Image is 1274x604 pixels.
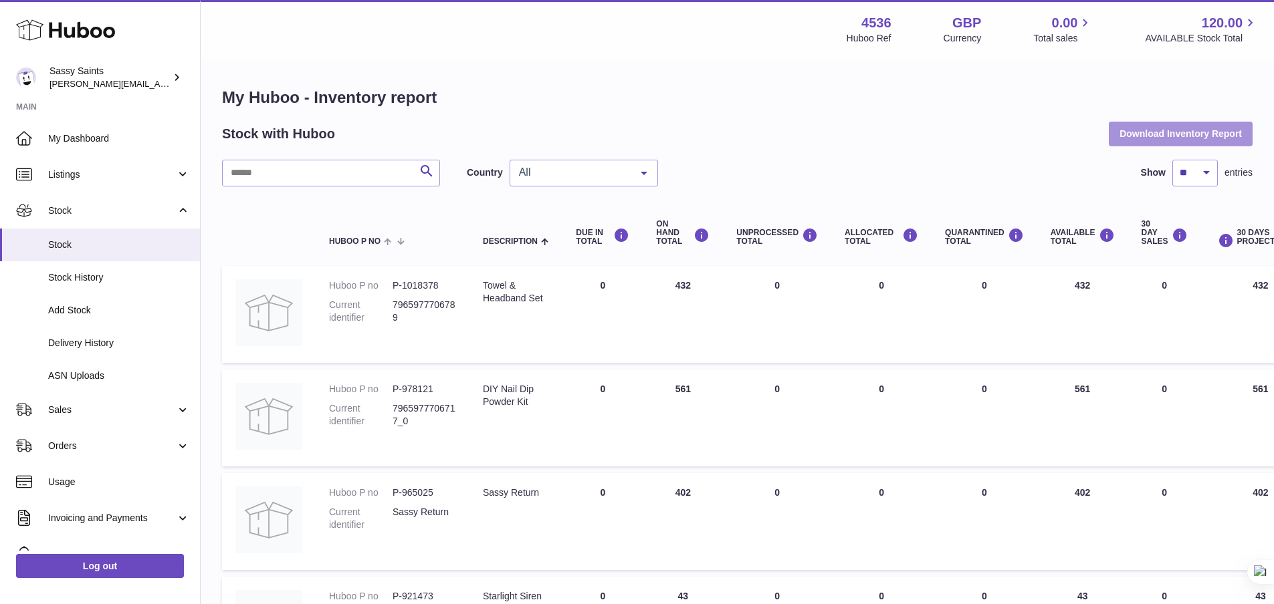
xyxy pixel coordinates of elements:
[48,548,190,561] span: Cases
[483,237,538,246] span: Description
[48,337,190,349] span: Delivery History
[48,204,176,217] span: Stock
[483,486,549,499] div: Sassy Return
[48,304,190,317] span: Add Stock
[483,383,549,408] div: DIY Nail Dip Powder Kit
[393,279,456,292] dd: P-1018378
[982,487,987,498] span: 0
[393,402,456,428] dd: 7965977706717_0
[831,473,932,570] td: 0
[1202,14,1243,32] span: 120.00
[1145,14,1258,45] a: 120.00 AVAILABLE Stock Total
[393,383,456,396] dd: P-978121
[1037,369,1128,466] td: 561
[48,476,190,488] span: Usage
[1128,473,1201,570] td: 0
[393,486,456,499] dd: P-965025
[723,266,831,363] td: 0
[48,132,190,145] span: My Dashboard
[861,14,891,32] strong: 4536
[48,404,176,416] span: Sales
[16,554,184,578] a: Log out
[16,67,36,88] img: ramey@sassysaints.com
[1109,122,1253,146] button: Download Inventory Report
[516,166,631,179] span: All
[831,266,932,363] td: 0
[48,440,176,452] span: Orders
[483,279,549,305] div: Towel & Headband Set
[329,299,393,324] dt: Current identifier
[1033,14,1093,45] a: 0.00 Total sales
[643,473,723,570] td: 402
[329,237,381,246] span: Huboo P no
[982,280,987,291] span: 0
[944,32,982,45] div: Currency
[736,228,818,246] div: UNPROCESSED Total
[393,299,456,324] dd: 7965977706789
[723,473,831,570] td: 0
[643,369,723,466] td: 561
[222,87,1253,108] h1: My Huboo - Inventory report
[393,590,456,603] dd: P-921473
[1225,166,1253,179] span: entries
[656,220,710,247] div: ON HAND Total
[48,271,190,284] span: Stock History
[1141,166,1166,179] label: Show
[945,228,1024,246] div: QUARANTINED Total
[1037,473,1128,570] td: 402
[1145,32,1258,45] span: AVAILABLE Stock Total
[329,506,393,531] dt: Current identifier
[1051,228,1115,246] div: AVAILABLE Total
[49,78,268,89] span: [PERSON_NAME][EMAIL_ADDRESS][DOMAIN_NAME]
[562,473,643,570] td: 0
[393,506,456,531] dd: Sassy Return
[1037,266,1128,363] td: 432
[235,279,302,346] img: product image
[329,486,393,499] dt: Huboo P no
[1142,220,1188,247] div: 30 DAY SALES
[222,125,335,143] h2: Stock with Huboo
[48,239,190,251] span: Stock
[982,591,987,601] span: 0
[49,65,170,90] div: Sassy Saints
[48,168,176,181] span: Listings
[1033,32,1093,45] span: Total sales
[847,32,891,45] div: Huboo Ref
[235,486,302,553] img: product image
[48,512,176,524] span: Invoicing and Payments
[329,383,393,396] dt: Huboo P no
[329,590,393,603] dt: Huboo P no
[1128,266,1201,363] td: 0
[1128,369,1201,466] td: 0
[562,266,643,363] td: 0
[1052,14,1078,32] span: 0.00
[831,369,932,466] td: 0
[235,383,302,450] img: product image
[643,266,723,363] td: 432
[329,402,393,428] dt: Current identifier
[845,228,918,246] div: ALLOCATED Total
[576,228,629,246] div: DUE IN TOTAL
[952,14,981,32] strong: GBP
[48,369,190,382] span: ASN Uploads
[723,369,831,466] td: 0
[562,369,643,466] td: 0
[329,279,393,292] dt: Huboo P no
[467,166,503,179] label: Country
[982,384,987,394] span: 0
